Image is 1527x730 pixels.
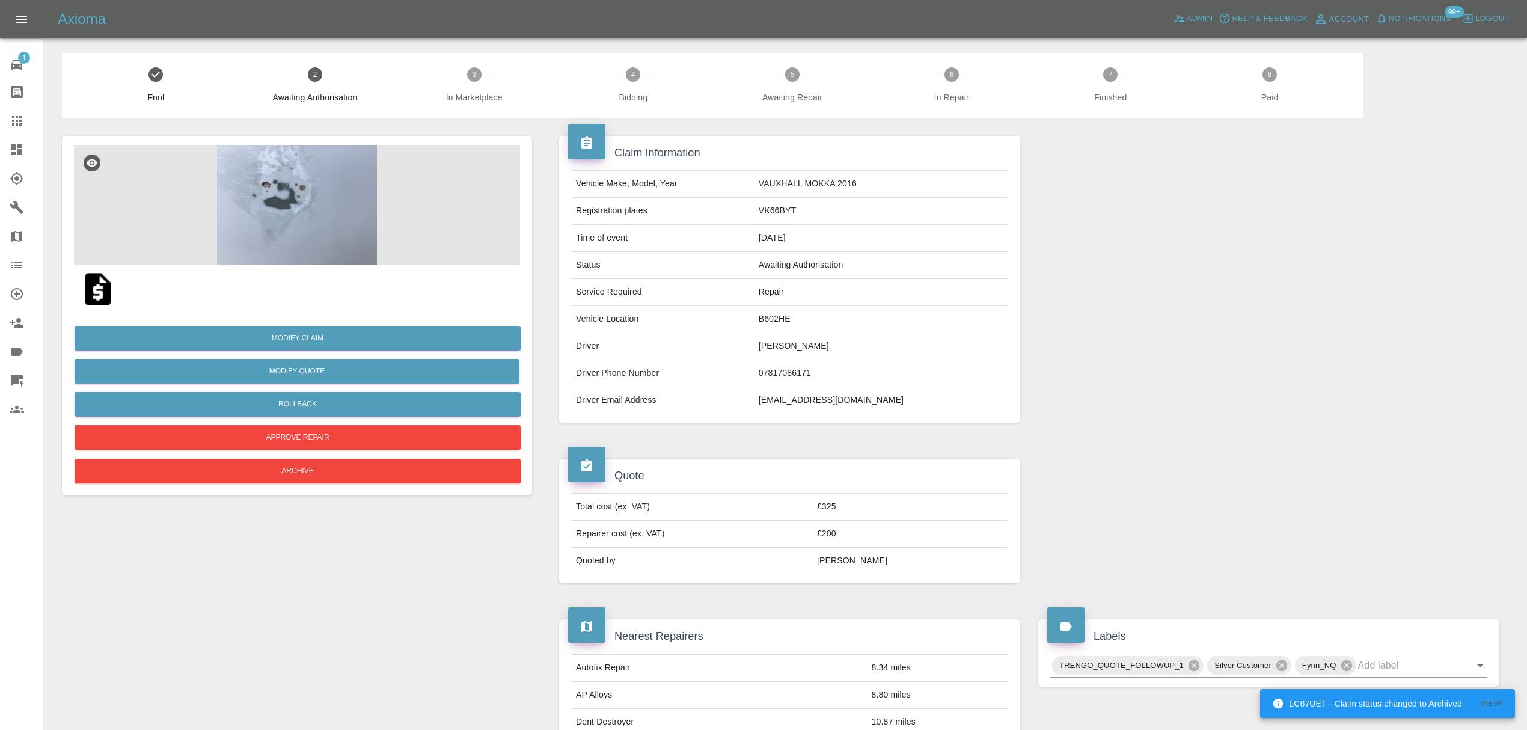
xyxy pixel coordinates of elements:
[1475,12,1510,26] span: Logout
[812,548,1008,574] td: [PERSON_NAME]
[812,494,1008,521] td: £325
[571,521,812,548] td: Repairer cost (ex. VAT)
[1472,695,1510,713] button: View
[7,5,36,34] button: Open drawer
[754,387,1008,414] td: [EMAIL_ADDRESS][DOMAIN_NAME]
[571,306,754,333] td: Vehicle Location
[1445,6,1464,18] span: 99+
[75,326,521,351] a: Modify Claim
[1459,10,1513,28] button: Logout
[754,171,1008,198] td: VAUXHALL MOKKA 2016
[75,392,521,417] button: Rollback
[867,654,1008,681] td: 8.34 miles
[81,91,231,103] span: Fnol
[1195,91,1345,103] span: Paid
[1207,656,1291,675] div: Silver Customer
[1295,656,1356,675] div: Fynn_NQ
[1232,12,1307,26] span: Help & Feedback
[754,225,1008,252] td: [DATE]
[399,91,549,103] span: In Marketplace
[1472,657,1489,674] button: Open
[571,360,754,387] td: Driver Phone Number
[58,10,106,29] h5: Axioma
[1295,658,1344,672] span: Fynn_NQ
[571,279,754,306] td: Service Required
[1170,10,1216,28] a: Admin
[754,306,1008,333] td: B602HE
[571,171,754,198] td: Vehicle Make, Model, Year
[571,494,812,521] td: Total cost (ex. VAT)
[1187,12,1213,26] span: Admin
[568,468,1011,484] h4: Quote
[1052,656,1204,675] div: TRENGO_QUOTE_FOLLOWUP_1
[1109,70,1113,79] text: 7
[1207,658,1279,672] span: Silver Customer
[568,628,1011,645] h4: Nearest Repairers
[1329,13,1369,26] span: Account
[1358,656,1454,675] input: Add label
[18,52,30,64] span: 1
[74,145,520,265] img: fd68df55-4637-48bd-8a55-d12329c07a24
[1052,658,1191,672] span: TRENGO_QUOTE_FOLLOWUP_1
[754,252,1008,279] td: Awaiting Authorisation
[571,681,867,708] td: AP Alloys
[472,70,476,79] text: 3
[558,91,708,103] span: Bidding
[75,459,521,483] button: Archive
[313,70,317,79] text: 2
[75,359,519,384] button: Modify Quote
[1311,10,1372,29] a: Account
[571,225,754,252] td: Time of event
[1216,10,1310,28] button: Help & Feedback
[877,91,1026,103] span: In Repair
[240,91,390,103] span: Awaiting Authorisation
[571,654,867,681] td: Autofix Repair
[1268,70,1272,79] text: 8
[1372,10,1454,28] button: Notifications
[754,198,1008,225] td: VK66BYT
[571,252,754,279] td: Status
[1272,693,1462,714] div: LC67UET - Claim status changed to Archived
[791,70,795,79] text: 5
[571,548,812,574] td: Quoted by
[568,145,1011,161] h4: Claim Information
[1036,91,1186,103] span: Finished
[571,198,754,225] td: Registration plates
[571,387,754,414] td: Driver Email Address
[571,333,754,360] td: Driver
[867,681,1008,708] td: 8.80 miles
[718,91,868,103] span: Awaiting Repair
[754,360,1008,387] td: 07817086171
[1047,628,1490,645] h4: Labels
[75,425,521,450] button: Approve Repair
[949,70,953,79] text: 6
[1389,12,1451,26] span: Notifications
[754,279,1008,306] td: Repair
[631,70,635,79] text: 4
[812,521,1008,548] td: £200
[79,270,117,308] img: qt_1S0KCwA4aDea5wMjZ87iuMC3
[754,333,1008,360] td: [PERSON_NAME]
